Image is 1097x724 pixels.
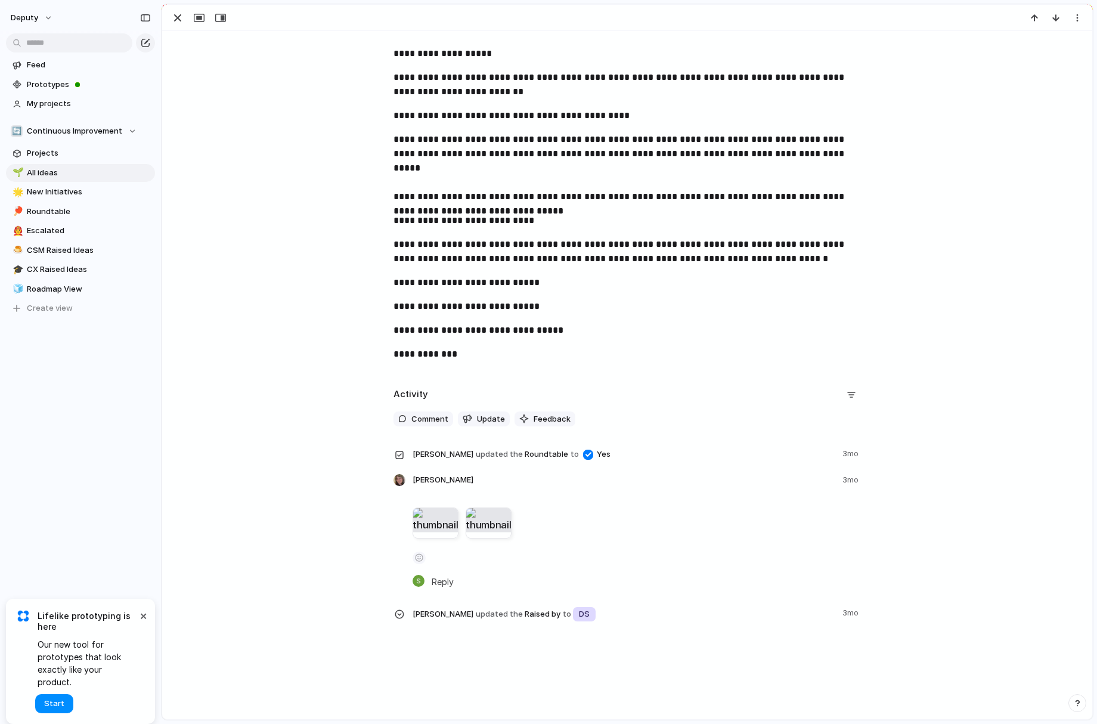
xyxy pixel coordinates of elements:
span: Raised by [413,605,835,623]
span: CSM Raised Ideas [27,245,151,256]
div: 🧊 [13,282,21,296]
span: [PERSON_NAME] [413,474,473,486]
button: 🌟 [11,186,23,198]
span: My projects [27,98,151,110]
span: to [571,448,579,460]
span: Escalated [27,225,151,237]
span: Comment [411,413,448,425]
span: [PERSON_NAME] [413,448,473,460]
a: Projects [6,144,155,162]
button: Create view [6,299,155,317]
button: Dismiss [136,608,150,623]
span: New Initiatives [27,186,151,198]
h2: Activity [393,388,428,401]
span: Continuous Improvement [27,125,122,137]
span: Roadmap View [27,283,151,295]
span: Reply [432,575,454,588]
a: My projects [6,95,155,113]
a: 🌱All ideas [6,164,155,182]
a: 👨‍🚒Escalated [6,222,155,240]
span: CX Raised Ideas [27,264,151,276]
span: Feedback [534,413,571,425]
a: 🎓CX Raised Ideas [6,261,155,279]
span: Feed [27,59,151,71]
span: 3mo [842,605,861,619]
span: All ideas [27,167,151,179]
div: 🏓 [13,205,21,218]
button: 👨‍🚒 [11,225,23,237]
span: Roundtable [413,445,835,462]
span: [PERSON_NAME] [413,608,473,620]
span: Our new tool for prototypes that look exactly like your product. [38,638,137,688]
div: 👨‍🚒 [13,224,21,238]
a: 🏓Roundtable [6,203,155,221]
button: 🧊 [11,283,23,295]
button: 🌱 [11,167,23,179]
span: Start [44,698,64,710]
button: 🔄Continuous Improvement [6,122,155,140]
button: 🍮 [11,245,23,256]
span: 3mo [842,445,861,460]
a: Prototypes [6,76,155,94]
span: 3mo [842,474,861,486]
span: Prototypes [27,79,151,91]
button: 🎓 [11,264,23,276]
button: 🏓 [11,206,23,218]
div: 🔄 [11,125,23,137]
a: 🌟New Initiatives [6,183,155,201]
button: Feedback [515,411,575,427]
span: Update [477,413,505,425]
a: 🍮CSM Raised Ideas [6,242,155,259]
span: Roundtable [27,206,151,218]
button: Comment [393,411,453,427]
div: 🍮 [13,243,21,257]
button: Update [458,411,510,427]
a: Feed [6,56,155,74]
span: Lifelike prototyping is here [38,611,137,632]
span: Create view [27,302,73,314]
span: deputy [11,12,38,24]
span: updated the [476,608,523,620]
button: deputy [5,8,59,27]
span: to [563,608,571,620]
button: Start [35,694,73,713]
span: Yes [597,448,611,460]
div: 🌟 [13,185,21,199]
span: updated the [476,448,523,460]
span: Projects [27,147,151,159]
div: 🌱 [13,166,21,180]
span: DS [579,608,590,620]
div: 🎓 [13,263,21,277]
a: 🧊Roadmap View [6,280,155,298]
